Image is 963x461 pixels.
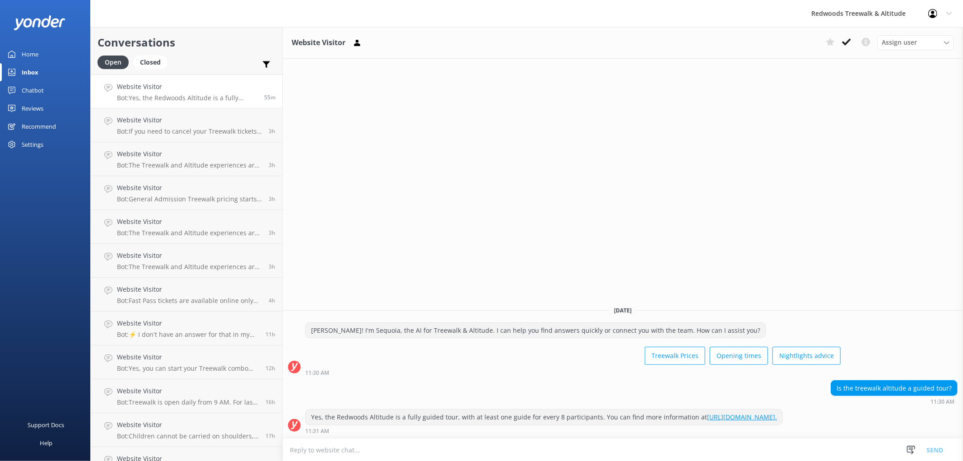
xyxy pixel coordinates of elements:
div: Sep 24 2025 11:30am (UTC +12:00) Pacific/Auckland [831,398,958,405]
div: Closed [133,56,167,69]
div: Chatbot [22,81,44,99]
span: Sep 24 2025 07:52am (UTC +12:00) Pacific/Auckland [269,297,275,304]
h4: Website Visitor [117,115,262,125]
div: Open [98,56,129,69]
h4: Website Visitor [117,82,257,92]
div: Assign User [877,35,954,50]
div: [PERSON_NAME]! I'm Sequoia, the AI for Treewalk & Altitude. I can help you find answers quickly o... [306,323,766,338]
a: Website VisitorBot:Fast Pass tickets are available online only during peak periods and in limited... [91,278,282,312]
p: Bot: Yes, the Redwoods Altitude is a fully guided tour, with at least one guide for every 8 parti... [117,94,257,102]
span: Sep 24 2025 08:53am (UTC +12:00) Pacific/Auckland [269,127,275,135]
a: Website VisitorBot:The Treewalk and Altitude experiences are generally open in all weather condit... [91,244,282,278]
div: Reviews [22,99,43,117]
a: [URL][DOMAIN_NAME]. [707,413,777,421]
h4: Website Visitor [117,420,259,430]
div: Help [40,434,52,452]
a: Website VisitorBot:General Admission Treewalk pricing starts at $42 for adults (16+ years) and $2... [91,176,282,210]
span: [DATE] [609,307,637,314]
a: Website VisitorBot:Yes, the Redwoods Altitude is a fully guided tour, with at least one guide for... [91,75,282,108]
button: Nightlights advice [772,347,841,365]
div: Recommend [22,117,56,135]
a: Website VisitorBot:The Treewalk and Altitude experiences are great all-weather activities, and th... [91,142,282,176]
button: Opening times [710,347,768,365]
a: Website VisitorBot:⚡ I don't have an answer for that in my knowledge base. Please try and rephras... [91,312,282,345]
span: Sep 24 2025 11:30am (UTC +12:00) Pacific/Auckland [264,93,275,101]
span: Assign user [882,37,917,47]
p: Bot: General Admission Treewalk pricing starts at $42 for adults (16+ years) and $26 for children... [117,195,262,203]
p: Bot: Fast Pass tickets are available online only during peak periods and in limited quantities. I... [117,297,262,305]
span: Sep 24 2025 08:50am (UTC +12:00) Pacific/Auckland [269,195,275,203]
span: Sep 24 2025 08:50am (UTC +12:00) Pacific/Auckland [269,161,275,169]
img: yonder-white-logo.png [14,15,65,30]
strong: 11:30 AM [305,370,329,376]
div: Support Docs [28,416,65,434]
h4: Website Visitor [117,149,262,159]
p: Bot: The Treewalk and Altitude experiences are generally open in all weather conditions, includin... [117,263,262,271]
h4: Website Visitor [117,318,259,328]
p: Bot: Children cannot be carried on shoulders, in front or back carriers on the Treewalk due to sa... [117,432,259,440]
span: Sep 24 2025 08:48am (UTC +12:00) Pacific/Auckland [269,229,275,237]
strong: 11:31 AM [305,428,329,434]
h2: Conversations [98,34,275,51]
div: Sep 24 2025 11:30am (UTC +12:00) Pacific/Auckland [305,369,841,376]
div: Yes, the Redwoods Altitude is a fully guided tour, with at least one guide for every 8 participan... [306,410,782,425]
h4: Website Visitor [117,284,262,294]
h4: Website Visitor [117,217,262,227]
p: Bot: If you need to cancel your Treewalk tickets, please contact us at [EMAIL_ADDRESS][DOMAIN_NAM... [117,127,262,135]
div: Sep 24 2025 11:31am (UTC +12:00) Pacific/Auckland [305,428,783,434]
p: Bot: The Treewalk and Altitude experiences are great all-weather activities, and the forest can b... [117,229,262,237]
div: Is the treewalk altitude a guided tour? [831,381,957,396]
a: Website VisitorBot:Children cannot be carried on shoulders, in front or back carriers on the Tree... [91,413,282,447]
p: Bot: ⚡ I don't have an answer for that in my knowledge base. Please try and rephrase your questio... [117,331,259,339]
div: Settings [22,135,43,154]
span: Sep 23 2025 08:11pm (UTC +12:00) Pacific/Auckland [265,398,275,406]
a: Closed [133,57,172,67]
p: Bot: Yes, you can start your Treewalk combo visit either during the day or at night and then retu... [117,364,259,373]
a: Website VisitorBot:Yes, you can start your Treewalk combo visit either during the day or at night... [91,345,282,379]
div: Home [22,45,38,63]
button: Treewalk Prices [645,347,705,365]
a: Website VisitorBot:The Treewalk and Altitude experiences are great all-weather activities, and th... [91,210,282,244]
a: Website VisitorBot:Treewalk is open daily from 9 AM. For last ticket sold times, please check our... [91,379,282,413]
h4: Website Visitor [117,183,262,193]
p: Bot: Treewalk is open daily from 9 AM. For last ticket sold times, please check our website FAQs ... [117,398,259,406]
h4: Website Visitor [117,352,259,362]
div: Inbox [22,63,38,81]
span: Sep 23 2025 06:39pm (UTC +12:00) Pacific/Auckland [265,432,275,440]
span: Sep 24 2025 08:44am (UTC +12:00) Pacific/Auckland [269,263,275,270]
strong: 11:30 AM [930,399,954,405]
a: Open [98,57,133,67]
h4: Website Visitor [117,251,262,261]
h4: Website Visitor [117,386,259,396]
h3: Website Visitor [292,37,345,49]
span: Sep 23 2025 11:29pm (UTC +12:00) Pacific/Auckland [265,364,275,372]
span: Sep 24 2025 01:10am (UTC +12:00) Pacific/Auckland [265,331,275,338]
a: Website VisitorBot:If you need to cancel your Treewalk tickets, please contact us at [EMAIL_ADDRE... [91,108,282,142]
p: Bot: The Treewalk and Altitude experiences are great all-weather activities, and the forest is of... [117,161,262,169]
